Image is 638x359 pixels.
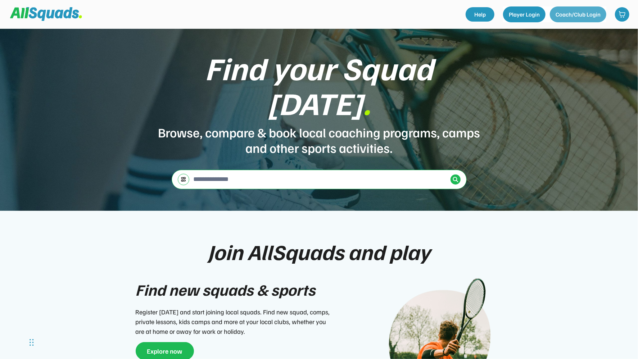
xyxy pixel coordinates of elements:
img: settings-03.svg [181,177,186,182]
img: Squad%20Logo.svg [10,7,82,21]
button: Coach/Club Login [550,6,606,22]
div: Find new squads & sports [136,278,316,301]
button: Player Login [503,6,546,22]
font: . [363,83,371,122]
img: shopping-cart-01%20%281%29.svg [619,11,626,18]
div: Join AllSquads and play [208,240,430,263]
div: Browse, compare & book local coaching programs, camps and other sports activities. [157,124,481,155]
div: Find your Squad [DATE] [157,50,481,120]
img: Icon%20%2838%29.svg [453,177,458,182]
div: Register [DATE] and start joining local squads. Find new squad, comps, private lessons, kids camp... [136,307,334,336]
a: Help [466,7,494,22]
